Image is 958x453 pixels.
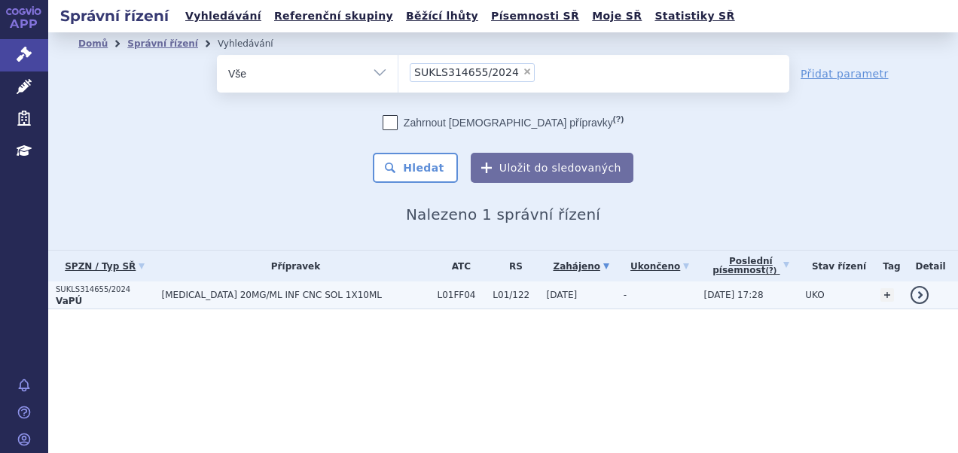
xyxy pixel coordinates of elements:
a: Poslednípísemnost(?) [704,251,798,281]
a: Referenční skupiny [270,6,398,26]
span: L01/122 [493,290,538,300]
th: Tag [873,251,903,281]
span: × [523,67,532,76]
li: Vyhledávání [218,32,293,55]
a: Ukončeno [624,256,697,277]
h2: Správní řízení [48,5,181,26]
button: Hledat [373,153,458,183]
a: detail [911,286,929,304]
a: Běžící lhůty [401,6,483,26]
a: Statistiky SŘ [650,6,739,26]
span: UKO [805,290,824,300]
label: Zahrnout [DEMOGRAPHIC_DATA] přípravky [383,115,624,130]
a: Správní řízení [127,38,198,49]
a: + [880,288,894,302]
strong: VaPÚ [56,296,82,306]
a: Domů [78,38,108,49]
a: Zahájeno [547,256,616,277]
span: SUKLS314655/2024 [414,67,519,78]
th: Stav řízení [798,251,873,281]
th: RS [485,251,538,281]
abbr: (?) [765,266,776,275]
abbr: (?) [613,114,624,124]
span: [DATE] 17:28 [704,290,764,300]
th: Detail [903,251,958,281]
p: SUKLS314655/2024 [56,284,154,295]
span: [DATE] [547,290,578,300]
a: Vyhledávání [181,6,266,26]
th: Přípravek [154,251,430,281]
span: Nalezeno 1 správní řízení [406,205,600,223]
a: Moje SŘ [587,6,646,26]
span: - [624,290,627,300]
input: SUKLS314655/2024 [539,62,548,81]
span: L01FF04 [437,290,485,300]
th: ATC [429,251,485,281]
a: SPZN / Typ SŘ [56,256,154,277]
button: Uložit do sledovaných [471,153,633,183]
span: [MEDICAL_DATA] 20MG/ML INF CNC SOL 1X10ML [162,290,430,300]
a: Písemnosti SŘ [487,6,584,26]
a: Přidat parametr [801,66,889,81]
